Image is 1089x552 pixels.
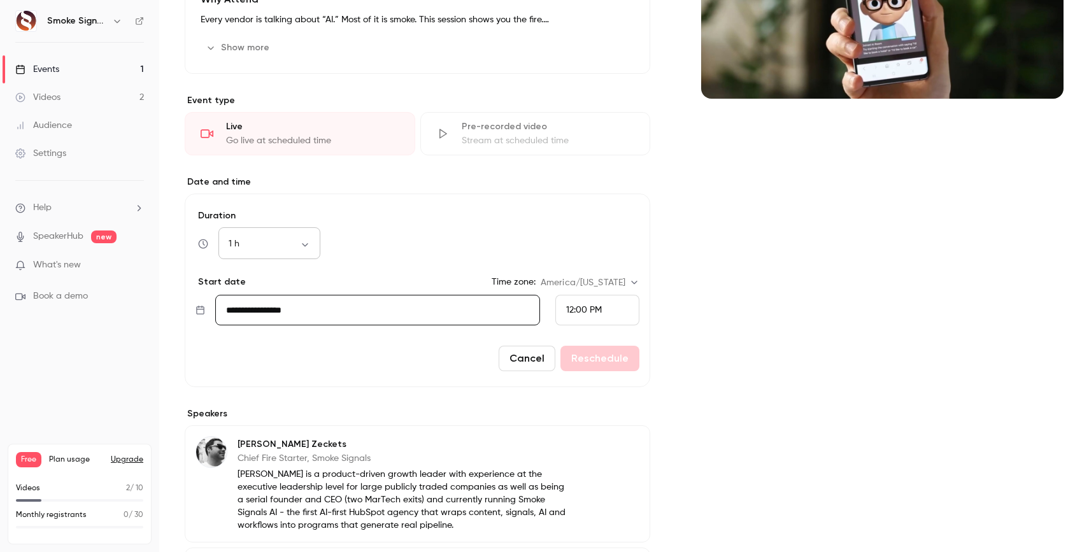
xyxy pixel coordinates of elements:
span: 12:00 PM [566,306,602,315]
div: Nick Zeckets[PERSON_NAME] ZecketsChief Fire Starter, Smoke Signals[PERSON_NAME] is a product-driv... [185,425,650,542]
p: Monthly registrants [16,509,87,521]
span: Free [16,452,41,467]
span: new [91,230,117,243]
span: Help [33,201,52,215]
span: Plan usage [49,455,103,465]
div: Pre-recorded videoStream at scheduled time [420,112,651,155]
span: 0 [124,511,129,519]
p: Videos [16,483,40,494]
a: SpeakerHub [33,230,83,243]
span: What's new [33,258,81,272]
p: Every vendor is talking about “AI.” Most of it is smoke. This session shows you the fire. [201,12,634,27]
div: 1 h [218,237,320,250]
img: Nick Zeckets [196,437,227,467]
li: help-dropdown-opener [15,201,144,215]
div: Stream at scheduled time [462,134,635,147]
label: Speakers [185,407,650,420]
label: Time zone: [492,276,536,288]
div: Live [226,120,399,133]
button: Upgrade [111,455,143,465]
p: / 30 [124,509,143,521]
div: Videos [15,91,60,104]
p: / 10 [126,483,143,494]
div: Go live at scheduled time [226,134,399,147]
button: Show more [201,38,277,58]
label: Date and time [185,176,650,188]
div: Settings [15,147,66,160]
div: Audience [15,119,72,132]
div: Events [15,63,59,76]
p: [PERSON_NAME] is a product-driven growth leader with experience at the executive leadership level... [238,468,567,532]
div: America/[US_STATE] [541,276,639,289]
p: Start date [196,276,246,288]
div: Pre-recorded video [462,120,635,133]
p: [PERSON_NAME] Zeckets [238,438,567,451]
iframe: Noticeable Trigger [129,260,144,271]
img: Smoke Signals AI [16,11,36,31]
label: Duration [196,209,639,222]
span: 2 [126,485,130,492]
button: Cancel [499,346,555,371]
div: LiveGo live at scheduled time [185,112,415,155]
h6: Smoke Signals AI [47,15,107,27]
p: Chief Fire Starter, Smoke Signals [238,452,567,465]
p: Event type [185,94,650,107]
span: Book a demo [33,290,88,303]
div: From [555,295,639,325]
